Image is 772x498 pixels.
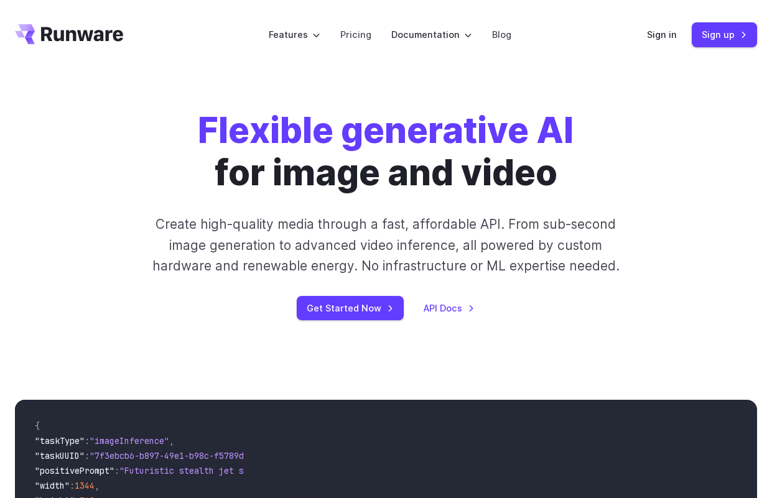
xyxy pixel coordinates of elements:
span: "taskType" [35,435,85,446]
a: Get Started Now [297,296,404,320]
a: Blog [492,27,511,42]
span: { [35,420,40,431]
a: Go to / [15,24,123,44]
h1: for image and video [198,109,574,194]
span: "positivePrompt" [35,465,114,476]
strong: Flexible generative AI [198,109,574,152]
a: Pricing [340,27,371,42]
span: "taskUUID" [35,450,85,461]
a: API Docs [424,301,475,315]
span: 1344 [75,480,95,491]
span: "Futuristic stealth jet streaking through a neon-lit cityscape with glowing purple exhaust" [119,465,572,476]
span: "width" [35,480,70,491]
span: "7f3ebcb6-b897-49e1-b98c-f5789d2d40d7" [90,450,279,461]
p: Create high-quality media through a fast, affordable API. From sub-second image generation to adv... [149,214,624,276]
span: , [95,480,100,491]
span: : [85,450,90,461]
span: : [85,435,90,446]
span: , [169,435,174,446]
label: Features [269,27,320,42]
span: : [70,480,75,491]
span: "imageInference" [90,435,169,446]
span: : [114,465,119,476]
label: Documentation [391,27,472,42]
a: Sign up [692,22,757,47]
a: Sign in [647,27,677,42]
